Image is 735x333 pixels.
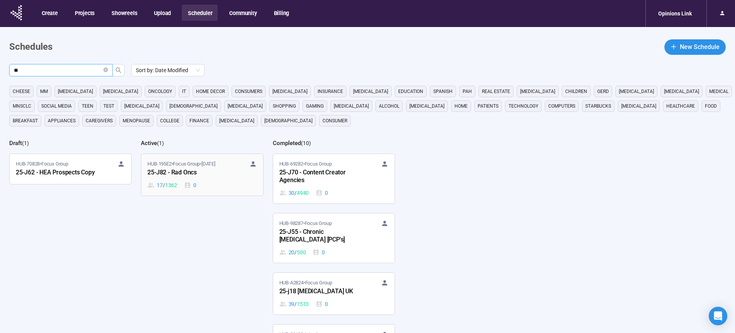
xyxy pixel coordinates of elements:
[666,102,695,110] span: healthcare
[301,140,311,146] span: ( 10 )
[273,102,296,110] span: shopping
[621,102,656,110] span: [MEDICAL_DATA]
[478,102,498,110] span: Patients
[264,117,313,125] span: [DEMOGRAPHIC_DATA]
[13,102,31,110] span: mnsclc
[680,42,720,52] span: New Schedule
[148,88,172,95] span: oncology
[353,88,388,95] span: [MEDICAL_DATA]
[279,248,306,257] div: 20
[189,117,209,125] span: finance
[709,88,728,95] span: medical
[223,5,262,21] button: Community
[103,67,108,74] span: close-circle
[279,168,364,186] div: 25-J70 - Content Creator Agencies
[279,220,332,227] span: HUB-98287 • Focus Group
[9,140,22,147] h2: Draft
[182,5,218,21] button: Scheduler
[196,88,225,95] span: home decor
[294,189,297,197] span: /
[509,102,538,110] span: technology
[16,160,68,168] span: HUB-70828 • Focus Group
[316,300,328,308] div: 0
[86,117,113,125] span: caregivers
[272,88,308,95] span: [MEDICAL_DATA]
[147,168,232,178] div: 25-J82 - Rad Oncs
[41,102,72,110] span: social media
[48,117,76,125] span: appliances
[463,88,472,95] span: PAH
[147,160,215,168] span: HUB-195E2 • Focus Group •
[294,248,297,257] span: /
[163,181,165,189] span: /
[9,40,52,54] h1: Schedules
[279,300,309,308] div: 39
[279,279,332,287] span: HUB-A2824 • Focus Group
[585,102,611,110] span: starbucks
[112,64,125,76] button: search
[619,88,654,95] span: [MEDICAL_DATA]
[184,181,196,189] div: 0
[409,102,444,110] span: [MEDICAL_DATA]
[103,102,114,110] span: Test
[105,5,142,21] button: Showreels
[664,88,699,95] span: [MEDICAL_DATA]
[157,140,164,146] span: ( 1 )
[323,117,347,125] span: consumer
[160,117,179,125] span: college
[334,102,369,110] span: [MEDICAL_DATA]
[318,88,343,95] span: Insurance
[273,140,301,147] h2: Completed
[235,88,262,95] span: consumers
[103,68,108,72] span: close-circle
[147,181,177,189] div: 17
[169,102,218,110] span: [DEMOGRAPHIC_DATA]
[219,117,254,125] span: [MEDICAL_DATA]
[297,248,306,257] span: 500
[268,5,295,21] button: Billing
[82,102,93,110] span: Teen
[103,88,138,95] span: [MEDICAL_DATA]
[136,64,200,76] span: Sort by: Date Modified
[273,213,395,263] a: HUB-98287•Focus Group25-J55 - Chronic [MEDICAL_DATA] [PCP's]20 / 5000
[273,154,395,203] a: HUB-69282•Focus Group25-J70 - Content Creator Agencies30 / 49400
[306,102,324,110] span: gaming
[654,6,696,21] div: Opinions Link
[58,88,93,95] span: [MEDICAL_DATA]
[69,5,100,21] button: Projects
[16,168,101,178] div: 25-J62 - HEA Prospects Copy
[671,44,677,50] span: plus
[165,181,177,189] span: 1362
[182,88,186,95] span: it
[379,102,399,110] span: alcohol
[35,5,63,21] button: Create
[398,88,423,95] span: education
[316,189,328,197] div: 0
[141,140,157,147] h2: Active
[279,189,309,197] div: 30
[279,287,364,297] div: 25-j18 [MEDICAL_DATA] UK
[201,161,215,167] time: [DATE]
[13,88,30,95] span: cheese
[279,160,332,168] span: HUB-69282 • Focus Group
[482,88,510,95] span: real estate
[297,189,309,197] span: 4940
[709,307,727,325] div: Open Intercom Messenger
[13,117,38,125] span: breakfast
[705,102,717,110] span: Food
[123,117,150,125] span: menopause
[294,300,297,308] span: /
[664,39,726,55] button: plusNew Schedule
[273,273,395,314] a: HUB-A2824•Focus Group25-j18 [MEDICAL_DATA] UK39 / 15100
[597,88,609,95] span: GERD
[548,102,575,110] span: computers
[455,102,468,110] span: home
[40,88,48,95] span: MM
[228,102,263,110] span: [MEDICAL_DATA]
[313,248,325,257] div: 0
[565,88,587,95] span: children
[10,154,131,184] a: HUB-70828•Focus Group25-J62 - HEA Prospects Copy
[148,5,176,21] button: Upload
[297,300,309,308] span: 1510
[124,102,159,110] span: [MEDICAL_DATA]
